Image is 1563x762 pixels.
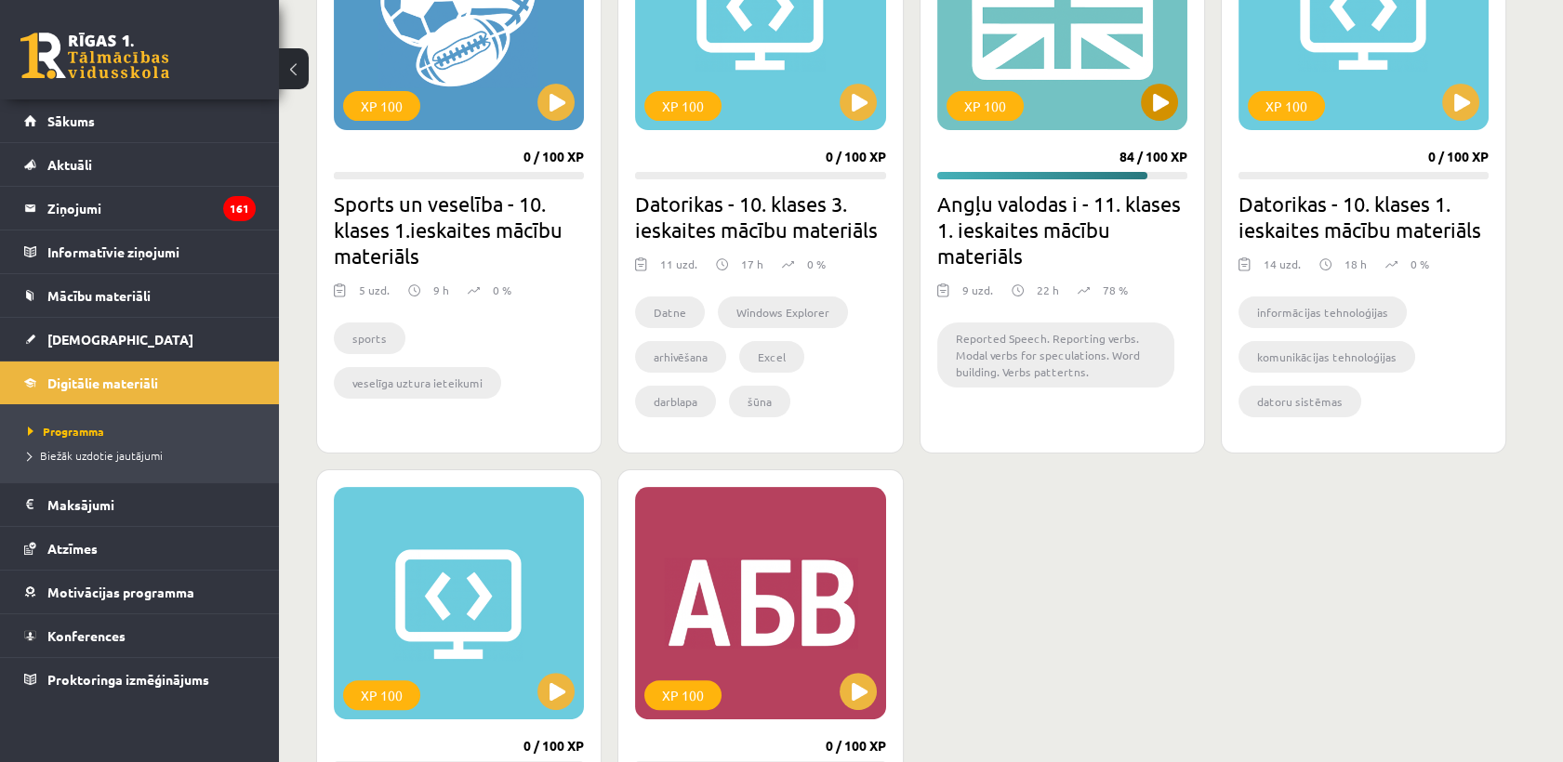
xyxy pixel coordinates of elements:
[635,386,716,417] li: darblapa
[343,91,420,121] div: XP 100
[223,196,256,221] i: 161
[24,99,256,142] a: Sākums
[644,91,722,121] div: XP 100
[24,274,256,317] a: Mācību materiāli
[334,322,405,354] li: sports
[28,448,163,463] span: Biežāk uzdotie jautājumi
[1264,256,1301,283] div: 14 uzd.
[24,614,256,657] a: Konferences
[1238,296,1407,328] li: informācijas tehnoloģijas
[739,341,804,373] li: Excel
[1103,282,1128,298] p: 78 %
[334,190,584,269] h2: Sports un veselība - 10. klases 1.ieskaites mācību materiāls
[1411,256,1429,272] p: 0 %
[24,230,256,273] a: Informatīvie ziņojumi
[359,282,390,309] div: 5 uzd.
[807,256,826,272] p: 0 %
[47,483,256,526] legend: Maksājumi
[493,282,511,298] p: 0 %
[24,571,256,613] a: Motivācijas programma
[24,527,256,570] a: Atzīmes
[1238,341,1415,373] li: komunikācijas tehnoloģijas
[47,671,209,688] span: Proktoringa izmēģinājums
[718,296,848,328] li: Windows Explorer
[47,156,92,173] span: Aktuāli
[47,230,256,273] legend: Informatīvie ziņojumi
[24,361,256,404] a: Digitālie materiāli
[24,318,256,361] a: [DEMOGRAPHIC_DATA]
[644,680,722,710] div: XP 100
[1248,91,1325,121] div: XP 100
[47,584,194,600] span: Motivācijas programma
[660,256,697,283] div: 11 uzd.
[28,424,104,439] span: Programma
[47,187,256,230] legend: Ziņojumi
[20,33,169,79] a: Rīgas 1. Tālmācības vidusskola
[1238,386,1361,417] li: datoru sistēmas
[47,540,98,557] span: Atzīmes
[635,190,885,243] h2: Datorikas - 10. klases 3. ieskaites mācību materiāls
[1037,282,1059,298] p: 22 h
[24,658,256,701] a: Proktoringa izmēģinājums
[343,680,420,710] div: XP 100
[937,190,1187,269] h2: Angļu valodas i - 11. klases 1. ieskaites mācību materiāls
[28,423,260,440] a: Programma
[24,143,256,186] a: Aktuāli
[47,287,151,304] span: Mācību materiāli
[635,341,726,373] li: arhivēšana
[47,374,158,391] span: Digitālie materiāli
[334,367,501,399] li: veselīga uztura ieteikumi
[28,447,260,464] a: Biežāk uzdotie jautājumi
[1344,256,1367,272] p: 18 h
[1238,190,1489,243] h2: Datorikas - 10. klases 1. ieskaites mācību materiāls
[47,627,126,644] span: Konferences
[47,331,193,348] span: [DEMOGRAPHIC_DATA]
[741,256,763,272] p: 17 h
[433,282,449,298] p: 9 h
[937,322,1174,388] li: Reported Speech. Reporting verbs. Modal verbs for speculations. Word building. Verbs pattertns.
[24,187,256,230] a: Ziņojumi161
[47,112,95,129] span: Sākums
[635,296,705,328] li: Datne
[962,282,993,309] div: 9 uzd.
[947,91,1024,121] div: XP 100
[729,386,790,417] li: šūna
[24,483,256,526] a: Maksājumi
